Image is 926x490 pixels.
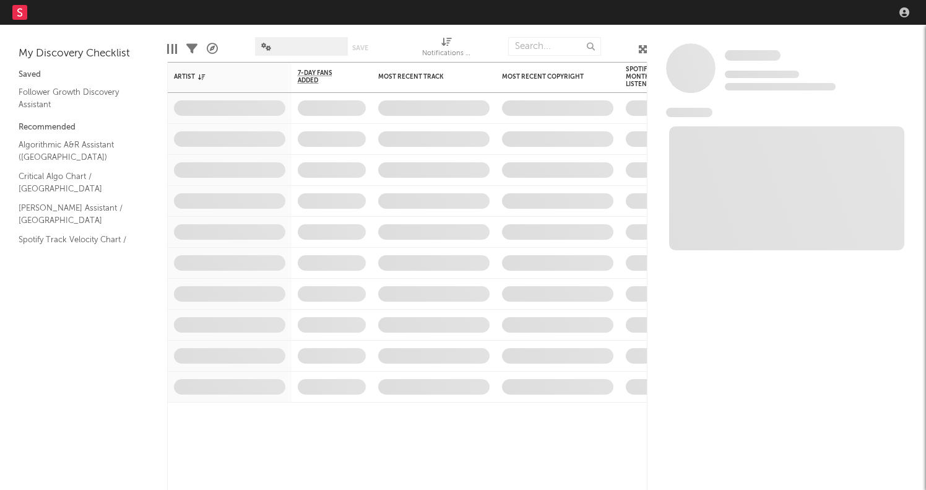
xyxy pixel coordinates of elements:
[186,31,197,67] div: Filters
[508,37,601,56] input: Search...
[19,120,149,135] div: Recommended
[666,108,712,117] span: News Feed
[378,73,471,81] div: Most Recent Track
[725,50,781,62] a: Some Artist
[725,50,781,61] span: Some Artist
[174,73,267,81] div: Artist
[19,170,136,195] a: Critical Algo Chart / [GEOGRAPHIC_DATA]
[626,66,669,88] div: Spotify Monthly Listeners
[422,31,472,67] div: Notifications (Artist)
[19,201,136,227] a: [PERSON_NAME] Assistant / [GEOGRAPHIC_DATA]
[422,46,472,61] div: Notifications (Artist)
[167,31,177,67] div: Edit Columns
[352,45,368,51] button: Save
[207,31,218,67] div: A&R Pipeline
[725,71,799,78] span: Tracking Since: [DATE]
[19,233,136,258] a: Spotify Track Velocity Chart / [GEOGRAPHIC_DATA]
[19,68,149,82] div: Saved
[298,69,347,84] span: 7-Day Fans Added
[19,85,136,111] a: Follower Growth Discovery Assistant
[19,138,136,164] a: Algorithmic A&R Assistant ([GEOGRAPHIC_DATA])
[19,46,149,61] div: My Discovery Checklist
[725,83,836,90] span: 0 fans last week
[502,73,595,81] div: Most Recent Copyright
